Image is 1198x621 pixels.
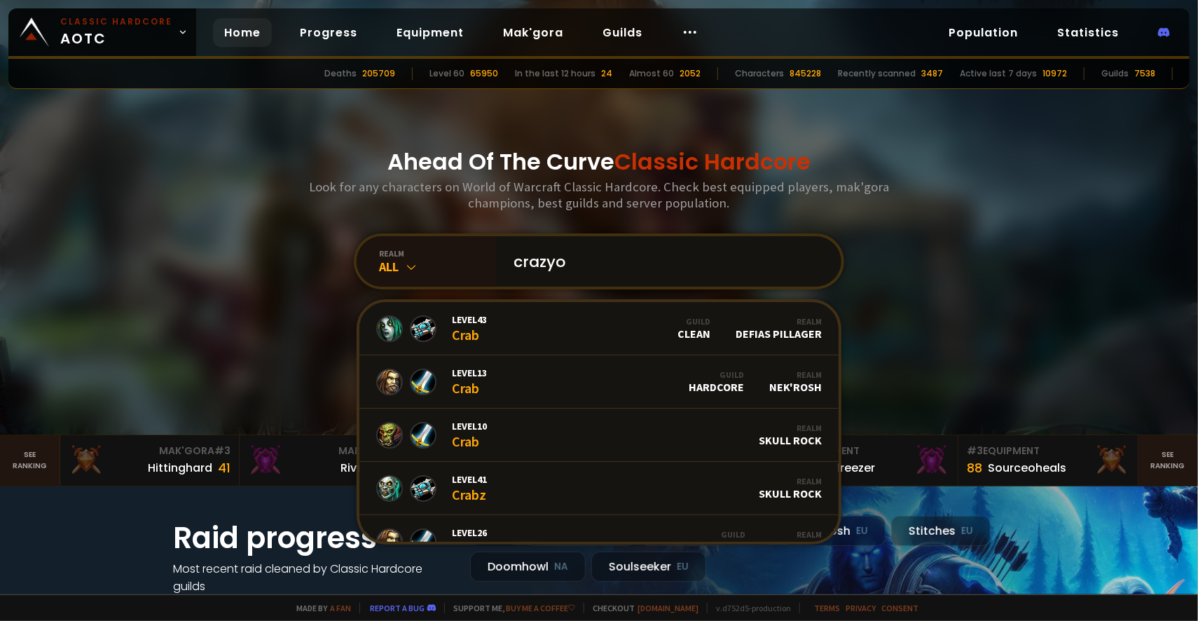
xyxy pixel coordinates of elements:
div: Level 60 [429,67,464,80]
a: Privacy [846,603,876,613]
span: Level 13 [452,367,487,379]
input: Search a character... [505,236,825,287]
div: 41 [218,458,230,477]
div: Crab [452,420,487,450]
small: NA [554,560,568,574]
div: 2052 [680,67,701,80]
span: v. d752d5 - production [707,603,791,613]
span: Classic Hardcore [614,146,811,177]
div: Doomhowl [470,552,586,582]
span: # 3 [214,444,230,458]
a: Report a bug [370,603,425,613]
div: 65950 [470,67,498,80]
div: Deaths [324,67,357,80]
a: Home [213,18,272,47]
a: Level41CrabzRealmSkull Rock [359,462,839,515]
div: Hittinghard [148,459,212,477]
a: #3Equipment88Sourceoheals [958,435,1138,486]
h3: Look for any characters on World of Warcraft Classic Hardcore. Check best equipped players, mak'g... [303,179,895,211]
div: Recently scanned [838,67,916,80]
div: 7538 [1134,67,1155,80]
a: Consent [881,603,918,613]
div: Equipment [787,444,950,458]
a: Mak'Gora#3Hittinghard41 [60,435,240,486]
div: Guild [677,316,710,327]
span: Level 10 [452,420,487,432]
small: EU [677,560,689,574]
a: Guilds [591,18,654,47]
div: Craaz [452,526,487,557]
div: Equipment [967,444,1129,458]
span: Made by [288,603,351,613]
a: Mak'gora [492,18,574,47]
span: AOTC [60,15,172,49]
span: Level 43 [452,313,487,326]
h4: Most recent raid cleaned by Classic Hardcore guilds [173,560,453,595]
div: Stitches [891,516,991,546]
small: EU [856,524,868,538]
div: Realm [759,423,822,433]
a: a fan [330,603,351,613]
div: In the last 12 hours [515,67,595,80]
div: Skull Rock [759,423,822,447]
a: Progress [289,18,369,47]
div: Retry squad [675,529,745,554]
div: 88 [967,458,982,477]
div: Active last 7 days [960,67,1037,80]
div: Realm [771,529,822,540]
div: Skull Rock [759,476,822,500]
div: Characters [735,67,784,80]
a: Population [937,18,1029,47]
span: Level 41 [452,473,487,486]
span: Support me, [444,603,575,613]
h1: Raid progress [173,516,453,560]
div: Realm [769,369,822,380]
div: 3487 [921,67,943,80]
a: Statistics [1046,18,1130,47]
div: 10972 [1042,67,1067,80]
div: Guilds [1101,67,1129,80]
div: realm [379,248,497,259]
div: Guild [675,529,745,540]
div: 24 [601,67,612,80]
span: # 3 [967,444,983,458]
div: Realm [759,476,822,486]
a: Level26CraazGuildRetry squadRealmStitches [359,515,839,568]
a: [DOMAIN_NAME] [638,603,698,613]
div: Crab [452,367,487,397]
a: Buy me a coffee [506,603,575,613]
div: Mak'Gora [248,444,411,458]
div: Defias Pillager [736,316,822,341]
div: Stitches [771,529,822,554]
div: Clean [677,316,710,341]
a: Classic HardcoreAOTC [8,8,196,56]
div: Soulseeker [591,552,706,582]
div: Notafreezer [808,459,876,477]
div: Rivench [341,459,385,477]
small: Classic Hardcore [60,15,172,28]
a: Level13CrabGuildHardcoreRealmNek'Rosh [359,355,839,409]
a: Level10CrabRealmSkull Rock [359,409,839,462]
div: Nek'Rosh [769,369,822,394]
div: Realm [736,316,822,327]
span: Level 26 [452,526,487,539]
div: 845228 [790,67,821,80]
a: Level43CrabGuildCleanRealmDefias Pillager [359,302,839,355]
h1: Ahead Of The Curve [387,145,811,179]
a: Terms [814,603,840,613]
a: Equipment [385,18,475,47]
div: Guild [689,369,744,380]
div: Almost 60 [629,67,674,80]
span: Checkout [584,603,698,613]
div: Crab [452,313,487,343]
div: Sourceoheals [988,459,1066,477]
div: Mak'Gora [69,444,231,458]
div: Crabz [452,473,487,503]
a: #2Equipment88Notafreezer [779,435,959,486]
small: EU [961,524,973,538]
a: Mak'Gora#2Rivench100 [240,435,420,486]
div: All [379,259,497,275]
div: Hardcore [689,369,744,394]
div: 205709 [362,67,395,80]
